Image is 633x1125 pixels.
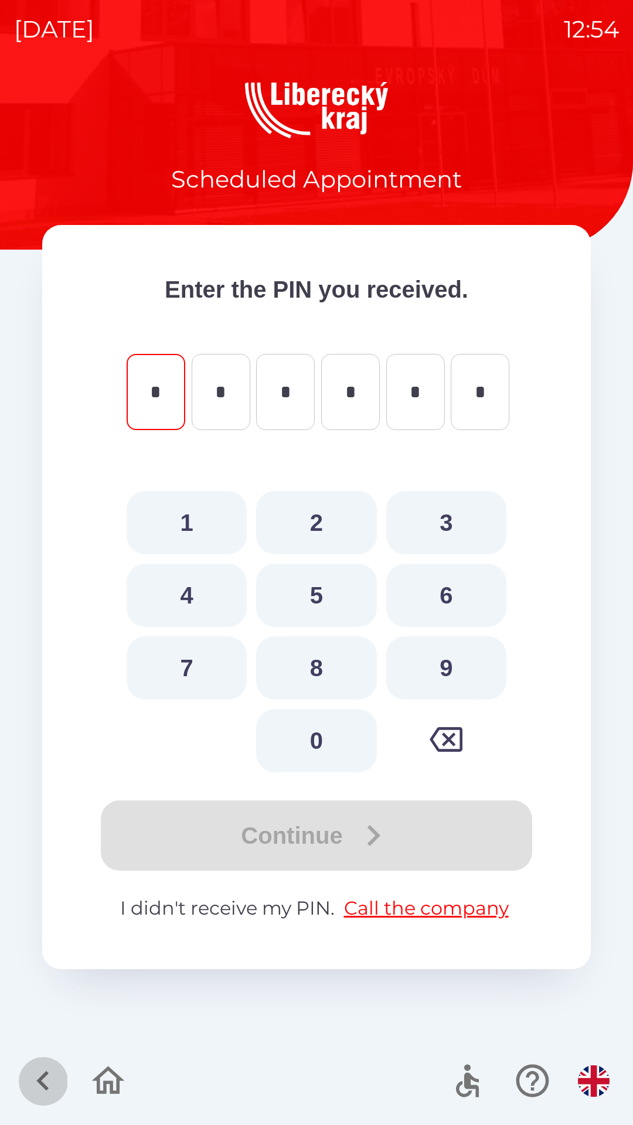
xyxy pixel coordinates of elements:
[89,272,544,307] p: Enter the PIN you received.
[89,894,544,922] p: I didn't receive my PIN.
[171,162,462,197] p: Scheduled Appointment
[256,491,376,554] button: 2
[578,1065,610,1097] img: en flag
[564,12,619,47] p: 12:54
[42,82,591,138] img: Logo
[256,709,376,772] button: 0
[127,636,247,700] button: 7
[386,491,506,554] button: 3
[14,12,94,47] p: [DATE]
[127,491,247,554] button: 1
[386,564,506,627] button: 6
[127,564,247,627] button: 4
[339,894,513,922] button: Call the company
[256,564,376,627] button: 5
[256,636,376,700] button: 8
[386,636,506,700] button: 9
